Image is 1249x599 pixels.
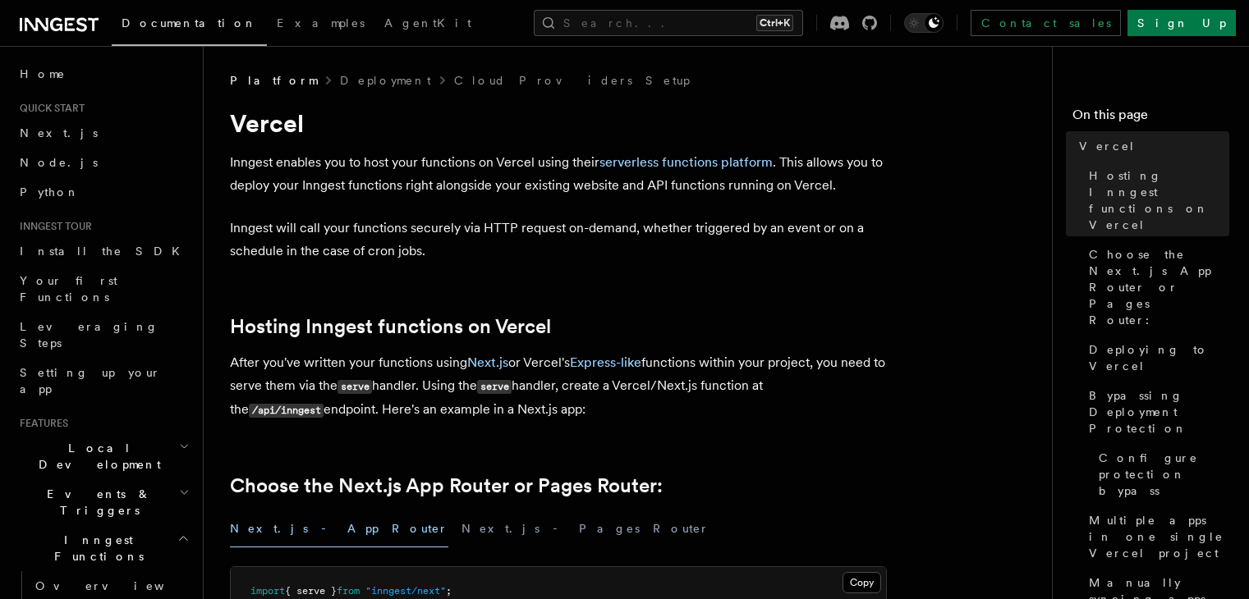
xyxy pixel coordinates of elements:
span: Vercel [1079,138,1136,154]
span: Inngest tour [13,220,92,233]
a: Deploying to Vercel [1082,335,1229,381]
span: Examples [277,16,365,30]
span: "inngest/next" [365,585,446,597]
a: Hosting Inngest functions on Vercel [230,315,551,338]
code: serve [338,380,372,394]
span: Inngest Functions [13,532,177,565]
span: { serve } [285,585,337,597]
span: Deploying to Vercel [1089,341,1229,374]
a: Node.js [13,148,193,177]
button: Search...Ctrl+K [534,10,803,36]
span: AgentKit [384,16,471,30]
span: Next.js [20,126,98,139]
button: Next.js - App Router [230,510,448,547]
span: from [337,585,360,597]
span: Hosting Inngest functions on Vercel [1089,167,1229,233]
kbd: Ctrl+K [756,15,793,31]
p: Inngest enables you to host your functions on Vercel using their . This allows you to deploy your... [230,151,887,197]
span: Documentation [122,16,257,30]
span: Setting up your app [20,366,161,396]
code: serve [477,380,512,394]
h1: Vercel [230,108,887,138]
a: Examples [267,5,374,44]
span: import [250,585,285,597]
a: Next.js [13,118,193,148]
a: Install the SDK [13,236,193,266]
span: Platform [230,72,317,89]
h4: On this page [1072,105,1229,131]
span: ; [446,585,452,597]
span: Python [20,185,80,199]
span: Local Development [13,440,179,473]
span: Leveraging Steps [20,320,158,350]
button: Toggle dark mode [904,13,944,33]
button: Copy [843,572,881,593]
a: Next.js [467,354,508,370]
span: Quick start [13,102,85,115]
span: Multiple apps in one single Vercel project [1089,512,1229,561]
p: After you've written your functions using or Vercel's functions within your project, you need to ... [230,351,887,422]
button: Next.js - Pages Router [461,510,709,547]
a: Express-like [570,354,641,370]
a: Choose the Next.js App Router or Pages Router: [1082,240,1229,335]
a: Deployment [340,72,431,89]
a: Sign Up [1127,10,1236,36]
button: Inngest Functions [13,525,193,571]
a: Vercel [1072,131,1229,161]
a: Python [13,177,193,207]
code: /api/inngest [249,404,324,418]
span: Configure protection bypass [1099,450,1229,499]
span: Events & Triggers [13,486,179,519]
a: AgentKit [374,5,481,44]
span: Your first Functions [20,274,117,304]
a: Your first Functions [13,266,193,312]
span: Bypassing Deployment Protection [1089,387,1229,437]
a: Bypassing Deployment Protection [1082,381,1229,443]
a: Documentation [112,5,267,46]
span: Install the SDK [20,245,190,258]
a: Contact sales [971,10,1121,36]
span: Home [20,66,66,82]
a: Configure protection bypass [1092,443,1229,505]
p: Inngest will call your functions securely via HTTP request on-demand, whether triggered by an eve... [230,217,887,263]
a: Choose the Next.js App Router or Pages Router: [230,474,663,497]
span: Choose the Next.js App Router or Pages Router: [1089,246,1229,328]
a: Multiple apps in one single Vercel project [1082,505,1229,568]
a: serverless functions platform [599,154,773,170]
a: Hosting Inngest functions on Vercel [1082,161,1229,240]
button: Events & Triggers [13,479,193,525]
a: Leveraging Steps [13,312,193,358]
button: Local Development [13,433,193,479]
a: Home [13,59,193,89]
a: Cloud Providers Setup [454,72,690,89]
span: Node.js [20,156,98,169]
span: Features [13,417,68,430]
span: Overview [35,579,204,592]
a: Setting up your app [13,358,193,404]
